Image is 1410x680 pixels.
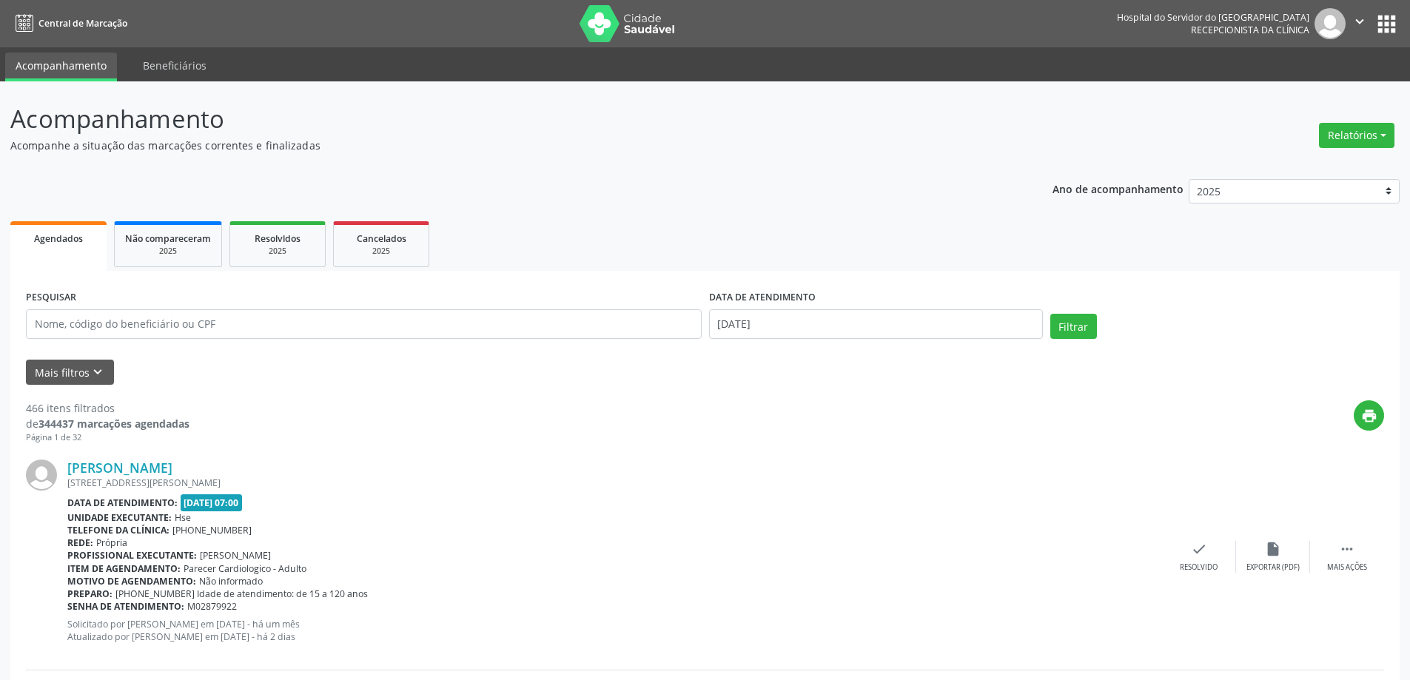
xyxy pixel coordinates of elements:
[175,511,191,524] span: Hse
[10,101,983,138] p: Acompanhamento
[5,53,117,81] a: Acompanhamento
[67,618,1162,643] p: Solicitado por [PERSON_NAME] em [DATE] - há um mês Atualizado por [PERSON_NAME] em [DATE] - há 2 ...
[132,53,217,78] a: Beneficiários
[125,246,211,257] div: 2025
[26,309,702,339] input: Nome, código do beneficiário ou CPF
[10,138,983,153] p: Acompanhe a situação das marcações correntes e finalizadas
[67,477,1162,489] div: [STREET_ADDRESS][PERSON_NAME]
[1354,400,1384,431] button: print
[357,232,406,245] span: Cancelados
[1352,13,1368,30] i: 
[1191,24,1309,36] span: Recepcionista da clínica
[26,286,76,309] label: PESQUISAR
[38,17,127,30] span: Central de Marcação
[1180,562,1218,573] div: Resolvido
[241,246,315,257] div: 2025
[90,364,106,380] i: keyboard_arrow_down
[26,400,189,416] div: 466 itens filtrados
[67,459,172,476] a: [PERSON_NAME]
[67,600,184,613] b: Senha de atendimento:
[1374,11,1400,37] button: apps
[1246,562,1300,573] div: Exportar (PDF)
[38,417,189,431] strong: 344437 marcações agendadas
[1361,408,1377,424] i: print
[344,246,418,257] div: 2025
[10,11,127,36] a: Central de Marcação
[67,536,93,549] b: Rede:
[1265,541,1281,557] i: insert_drive_file
[67,588,113,600] b: Preparo:
[1050,314,1097,339] button: Filtrar
[1319,123,1394,148] button: Relatórios
[67,549,197,562] b: Profissional executante:
[200,549,271,562] span: [PERSON_NAME]
[184,562,306,575] span: Parecer Cardiologico - Adulto
[26,459,57,491] img: img
[67,524,169,536] b: Telefone da clínica:
[115,588,368,600] span: [PHONE_NUMBER] Idade de atendimento: de 15 a 120 anos
[1346,8,1374,39] button: 
[255,232,301,245] span: Resolvidos
[67,496,178,509] b: Data de atendimento:
[125,232,211,245] span: Não compareceram
[67,575,196,588] b: Motivo de agendamento:
[1191,541,1207,557] i: check
[709,286,816,309] label: DATA DE ATENDIMENTO
[26,360,114,386] button: Mais filtroskeyboard_arrow_down
[199,575,263,588] span: Não informado
[181,494,243,511] span: [DATE] 07:00
[1327,562,1367,573] div: Mais ações
[26,431,189,444] div: Página 1 de 32
[1117,11,1309,24] div: Hospital do Servidor do [GEOGRAPHIC_DATA]
[67,562,181,575] b: Item de agendamento:
[96,536,127,549] span: Própria
[26,416,189,431] div: de
[172,524,252,536] span: [PHONE_NUMBER]
[1315,8,1346,39] img: img
[187,600,237,613] span: M02879922
[1339,541,1355,557] i: 
[1053,179,1184,198] p: Ano de acompanhamento
[34,232,83,245] span: Agendados
[67,511,172,524] b: Unidade executante:
[709,309,1043,339] input: Selecione um intervalo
